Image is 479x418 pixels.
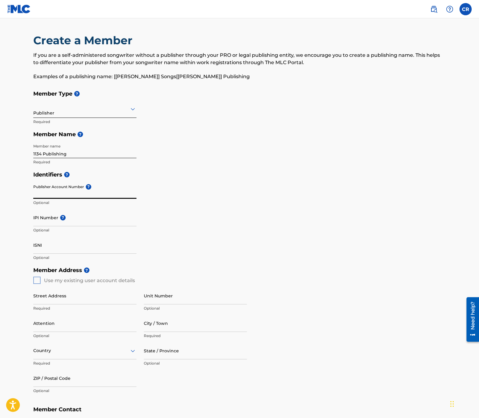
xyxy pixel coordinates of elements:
span: ? [84,267,89,273]
div: Drag [450,395,454,413]
h5: Member Contact [33,403,446,416]
p: Optional [33,333,136,339]
p: Optional [144,306,247,311]
p: Optional [33,200,136,205]
div: User Menu [459,3,472,15]
p: Examples of a publishing name: [[PERSON_NAME]] Songs[[PERSON_NAME]] Publishing [33,73,446,80]
iframe: Chat Widget [448,389,479,418]
p: If you are a self-administered songwriter without a publisher through your PRO or legal publishin... [33,52,446,66]
p: Required [33,119,136,125]
p: Required [33,306,136,311]
span: ? [64,172,70,177]
p: Required [33,159,136,165]
a: Public Search [428,3,440,15]
div: Publisher [33,101,136,116]
h5: Identifiers [33,168,446,181]
p: Optional [33,227,136,233]
div: Help [444,3,456,15]
h5: Member Name [33,128,446,141]
h5: Member Address [33,264,446,277]
span: ? [60,215,66,220]
h5: Member Type [33,87,446,100]
img: search [430,5,437,13]
p: Optional [33,388,136,394]
span: ? [78,132,83,137]
h2: Create a Member [33,34,136,47]
p: Required [144,333,247,339]
iframe: Resource Center [462,295,479,344]
img: MLC Logo [7,5,31,13]
p: Required [33,361,136,366]
span: ? [86,184,91,190]
p: Optional [144,361,247,366]
span: ? [74,91,80,96]
p: Optional [33,255,136,260]
img: help [446,5,453,13]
